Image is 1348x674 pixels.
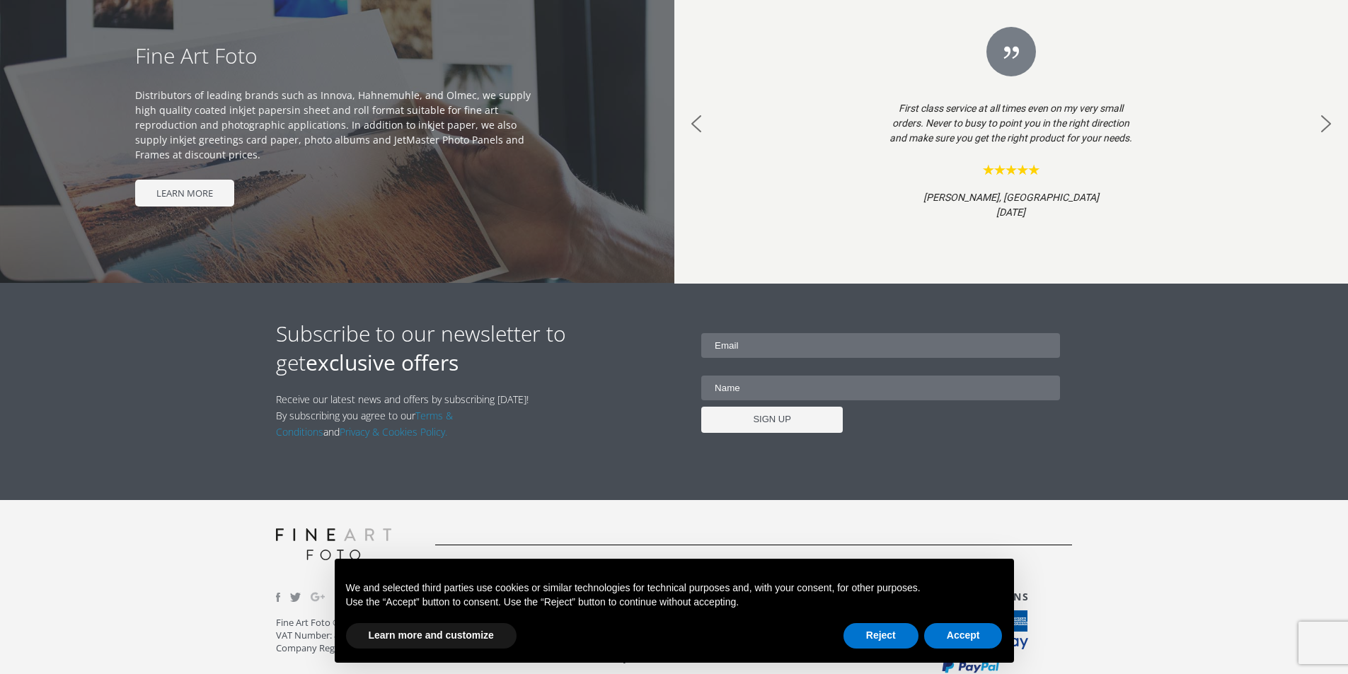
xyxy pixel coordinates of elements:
a: Terms & Conditions [276,409,453,438]
h3: Fine Art Foto [135,41,540,70]
i: [PERSON_NAME], [GEOGRAPHIC_DATA] [DATE] [923,192,1099,218]
button: Learn more and customize [346,623,517,649]
p: Distributors of leading brands such as Innova, Hahnemuhle, and Olmec, we supply high quality coat... [135,88,540,162]
span: LEARN MORE [135,180,234,207]
button: Accept [924,623,1003,649]
a: Privacy & Cookies Policy. [340,425,447,438]
i: First class service at all times even on my very small orders. Never to busy to point you in the ... [889,103,1132,144]
img: logo-grey.svg [276,528,392,560]
input: SIGN UP [701,407,843,433]
img: next arrow [1315,112,1337,135]
img: twitter.svg [290,593,301,602]
img: facebook.svg [276,593,280,602]
h2: Subscribe to our newsletter to get [276,319,674,377]
p: Use the “Accept” button to consent. Use the “Reject” button to continue without accepting. [346,595,1003,610]
input: Name [701,376,1060,400]
strong: exclusive offers [306,348,459,377]
img: previous arrow [685,112,708,135]
input: Email [701,333,1060,358]
p: We and selected third parties use cookies or similar technologies for technical purposes and, wit... [346,581,1003,595]
p: Fine Art Foto © 2024 VAT Number: 839 2616 06 Company Registration Number: 5083485 [276,616,594,654]
p: Receive our latest news and offers by subscribing [DATE]! By subscribing you agree to our and [276,391,536,440]
img: Google_Plus.svg [311,590,325,604]
button: Reject [843,623,918,649]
